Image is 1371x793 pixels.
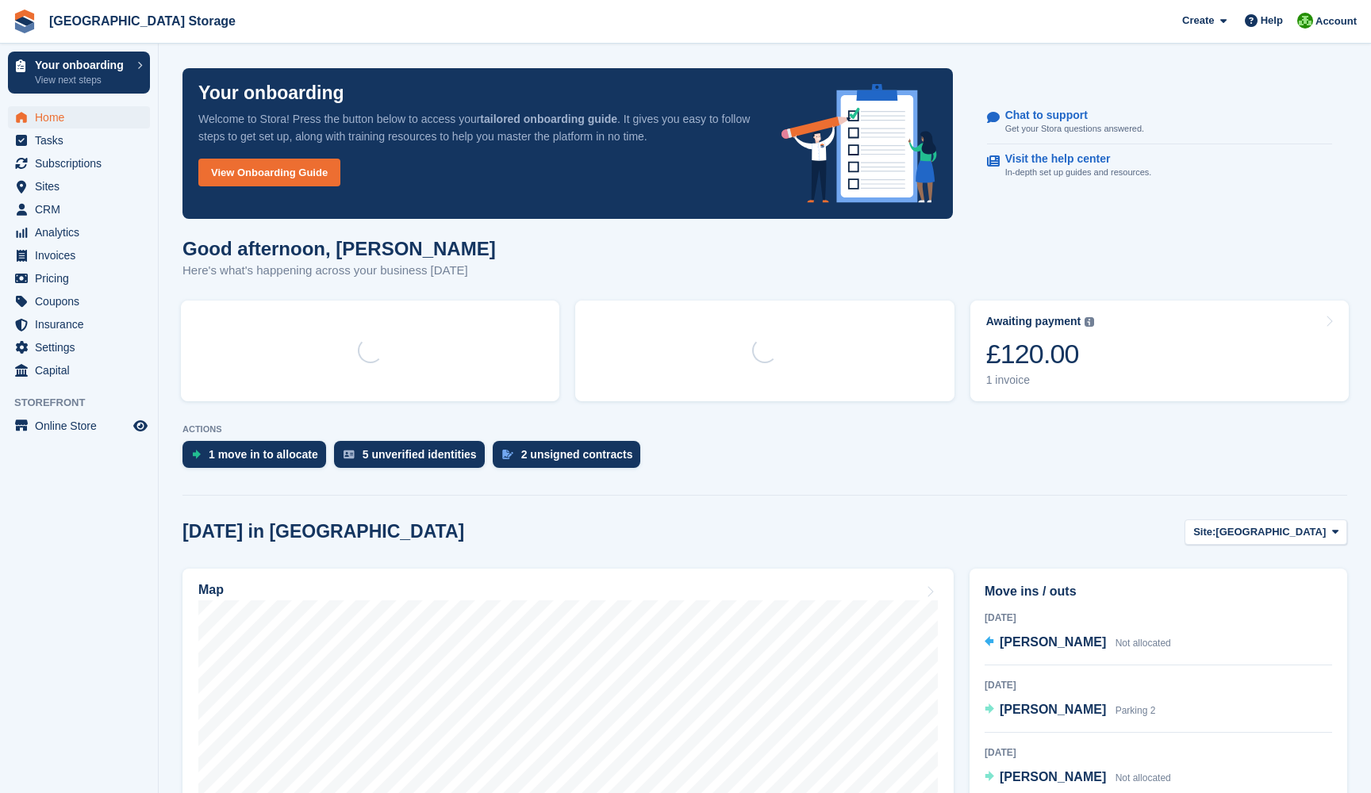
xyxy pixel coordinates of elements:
[1005,109,1131,122] p: Chat to support
[35,221,130,243] span: Analytics
[1000,770,1106,783] span: [PERSON_NAME]
[35,359,130,381] span: Capital
[986,338,1095,370] div: £120.00
[493,441,649,476] a: 2 unsigned contracts
[8,415,150,437] a: menu
[1297,13,1313,29] img: Andrew Lacey
[8,221,150,243] a: menu
[35,152,130,174] span: Subscriptions
[131,416,150,435] a: Preview store
[35,313,130,335] span: Insurance
[363,448,477,461] div: 5 unverified identities
[8,129,150,151] a: menu
[985,700,1155,721] a: [PERSON_NAME] Parking 2
[35,267,130,289] span: Pricing
[1116,638,1171,649] span: Not allocated
[35,198,130,220] span: CRM
[35,106,130,128] span: Home
[985,633,1171,653] a: [PERSON_NAME] Not allocated
[1005,152,1139,166] p: Visit the help center
[35,73,129,87] p: View next steps
[198,84,344,102] p: Your onboarding
[1005,122,1144,136] p: Get your Stora questions answered.
[182,521,464,542] h2: [DATE] in [GEOGRAPHIC_DATA]
[14,395,158,411] span: Storefront
[344,450,355,459] img: verify_identity-adf6edd0f0f0b5bbfe63781bf79b02c33cf7c696d77639b501bdc392416b5a36.svg
[8,198,150,220] a: menu
[1005,166,1152,179] p: In-depth set up guides and resources.
[35,175,130,197] span: Sites
[502,450,513,459] img: contract_signature_icon-13c848040528278c33f63329250d36e43548de30e8caae1d1a13099fd9432cc5.svg
[1182,13,1214,29] span: Create
[986,315,1081,328] div: Awaiting payment
[182,424,1347,435] p: ACTIONS
[8,267,150,289] a: menu
[480,113,617,125] strong: tailored onboarding guide
[985,582,1332,601] h2: Move ins / outs
[8,359,150,381] a: menu
[1261,13,1283,29] span: Help
[987,101,1332,144] a: Chat to support Get your Stora questions answered.
[782,84,937,203] img: onboarding-info-6c161a55d2c0e0a8cae90662b2fe09162a5109e8cc188191df67fb4f79e88e88.svg
[35,415,130,437] span: Online Store
[1000,703,1106,716] span: [PERSON_NAME]
[334,441,493,476] a: 5 unverified identities
[35,59,129,71] p: Your onboarding
[198,583,224,597] h2: Map
[8,336,150,358] a: menu
[985,611,1332,625] div: [DATE]
[985,768,1171,788] a: [PERSON_NAME] Not allocated
[8,313,150,335] a: menu
[182,262,496,280] p: Here's what's happening across your business [DATE]
[209,448,318,461] div: 1 move in to allocate
[985,678,1332,692] div: [DATE]
[192,450,201,459] img: move_ins_to_allocate_icon-fdf77a2bb77ea45bf5b3d319d69a93e2d87916cf1d5bf7949dd705db3b84f3ca.svg
[1000,635,1106,649] span: [PERSON_NAME]
[13,10,36,33] img: stora-icon-8386f47178a22dfd0bd8f6a31ec36ba5ce8667c1dd55bd0f319d3a0aa187defe.svg
[985,745,1332,760] div: [DATE]
[8,152,150,174] a: menu
[1085,317,1094,327] img: icon-info-grey-7440780725fd019a000dd9b08b2336e03edf1995a4989e88bcd33f0948082b44.svg
[8,106,150,128] a: menu
[35,290,130,312] span: Coupons
[8,244,150,266] a: menu
[1116,705,1156,716] span: Parking 2
[1185,519,1347,546] button: Site: [GEOGRAPHIC_DATA]
[970,301,1349,401] a: Awaiting payment £120.00 1 invoice
[43,8,242,34] a: [GEOGRAPHIC_DATA] Storage
[198,110,756,145] p: Welcome to Stora! Press the button below to access your . It gives you easy to follow steps to ge...
[35,336,130,358] span: Settings
[182,238,496,259] h1: Good afternoon, [PERSON_NAME]
[8,52,150,94] a: Your onboarding View next steps
[1193,524,1215,540] span: Site:
[8,175,150,197] a: menu
[35,129,130,151] span: Tasks
[8,290,150,312] a: menu
[986,374,1095,387] div: 1 invoice
[1116,772,1171,783] span: Not allocated
[35,244,130,266] span: Invoices
[198,159,340,186] a: View Onboarding Guide
[521,448,633,461] div: 2 unsigned contracts
[1315,13,1357,29] span: Account
[1215,524,1326,540] span: [GEOGRAPHIC_DATA]
[987,144,1332,187] a: Visit the help center In-depth set up guides and resources.
[182,441,334,476] a: 1 move in to allocate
